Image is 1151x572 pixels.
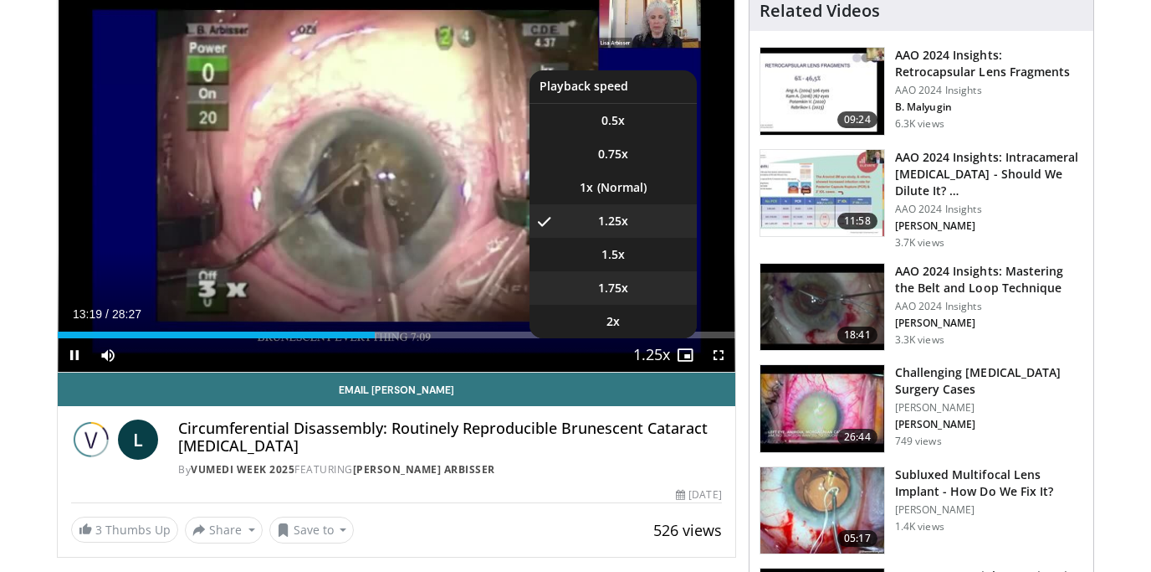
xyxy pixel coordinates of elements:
[95,522,102,538] span: 3
[269,517,355,544] button: Save to
[837,213,877,229] span: 11:58
[895,317,1083,330] p: [PERSON_NAME]
[760,364,1083,453] a: 26:44 Challenging [MEDICAL_DATA] Surgery Cases [PERSON_NAME] [PERSON_NAME] 749 views
[895,300,1083,313] p: AAO 2024 Insights
[91,338,125,372] button: Mute
[668,338,702,372] button: Enable picture-in-picture mode
[895,203,1083,216] p: AAO 2024 Insights
[58,373,735,406] a: Email [PERSON_NAME]
[118,420,158,460] a: L
[895,100,1083,114] p: B. Malyugin
[71,420,111,460] img: Vumedi Week 2025
[580,179,593,196] span: 1x
[837,530,877,547] span: 05:17
[895,117,944,131] p: 6.3K views
[760,150,884,237] img: de733f49-b136-4bdc-9e00-4021288efeb7.150x105_q85_crop-smart_upscale.jpg
[760,263,1083,352] a: 18:41 AAO 2024 Insights: Mastering the Belt and Loop Technique AAO 2024 Insights [PERSON_NAME] 3....
[895,236,944,250] p: 3.7K views
[58,332,735,338] div: Progress Bar
[895,149,1083,199] h3: AAO 2024 Insights: Intracameral [MEDICAL_DATA] - Should We Dilute It? …
[676,487,721,502] div: [DATE]
[760,1,880,21] h4: Related Videos
[760,467,884,554] img: 3fc25be6-574f-41c0-96b9-b0d00904b018.150x105_q85_crop-smart_upscale.jpg
[895,333,944,347] p: 3.3K views
[606,313,620,330] span: 2x
[837,429,877,446] span: 26:44
[178,462,722,477] div: By FEATURING
[760,47,1083,136] a: 09:24 AAO 2024 Insights: Retrocapsular Lens Fragments AAO 2024 Insights B. Malyugin 6.3K views
[601,112,625,129] span: 0.5x
[760,264,884,351] img: 22a3a3a3-03de-4b31-bd81-a17540334f4a.150x105_q85_crop-smart_upscale.jpg
[895,466,1083,500] h3: Subluxed Multifocal Lens Implant - How Do We Fix It?
[895,47,1083,80] h3: AAO 2024 Insights: Retrocapsular Lens Fragments
[895,84,1083,97] p: AAO 2024 Insights
[105,307,109,321] span: /
[185,517,263,544] button: Share
[760,466,1083,555] a: 05:17 Subluxed Multifocal Lens Implant - How Do We Fix It? [PERSON_NAME] 1.4K views
[598,213,628,229] span: 1.25x
[760,365,884,452] img: 05a6f048-9eed-46a7-93e1-844e43fc910c.150x105_q85_crop-smart_upscale.jpg
[73,307,102,321] span: 13:19
[895,520,944,533] p: 1.4K views
[895,401,1083,415] p: [PERSON_NAME]
[760,48,884,135] img: 01f52a5c-6a53-4eb2-8a1d-dad0d168ea80.150x105_q85_crop-smart_upscale.jpg
[895,435,942,448] p: 749 views
[895,503,1083,517] p: [PERSON_NAME]
[895,418,1083,431] p: [PERSON_NAME]
[598,280,628,296] span: 1.75x
[653,520,722,540] span: 526 views
[191,462,294,477] a: Vumedi Week 2025
[895,364,1083,398] h3: Challenging [MEDICAL_DATA] Surgery Cases
[71,517,178,543] a: 3 Thumbs Up
[837,327,877,343] span: 18:41
[598,146,628,162] span: 0.75x
[895,219,1083,233] p: [PERSON_NAME]
[178,420,722,456] h4: Circumferential Disassembly: Routinely Reproducible Brunescent Cataract [MEDICAL_DATA]
[837,111,877,128] span: 09:24
[601,246,625,263] span: 1.5x
[702,338,735,372] button: Fullscreen
[353,462,495,477] a: [PERSON_NAME] Arbisser
[895,263,1083,296] h3: AAO 2024 Insights: Mastering the Belt and Loop Technique
[58,338,91,372] button: Pause
[635,338,668,372] button: Playback Rate
[760,149,1083,250] a: 11:58 AAO 2024 Insights: Intracameral [MEDICAL_DATA] - Should We Dilute It? … AAO 2024 Insights [...
[112,307,141,321] span: 28:27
